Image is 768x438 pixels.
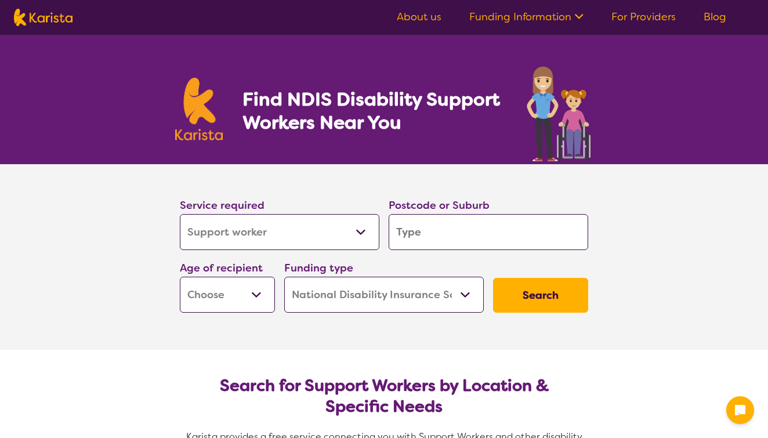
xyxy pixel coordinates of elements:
a: For Providers [611,10,676,24]
label: Service required [180,198,265,212]
img: Karista logo [14,9,73,26]
label: Funding type [284,261,353,275]
label: Postcode or Suburb [389,198,490,212]
img: Karista logo [175,78,223,140]
label: Age of recipient [180,261,263,275]
input: Type [389,214,588,250]
img: support-worker [526,63,593,164]
h1: Find NDIS Disability Support Workers Near You [242,88,502,134]
button: Search [493,278,588,313]
a: Funding Information [469,10,584,24]
a: Blog [704,10,726,24]
h2: Search for Support Workers by Location & Specific Needs [189,375,579,417]
a: About us [397,10,441,24]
